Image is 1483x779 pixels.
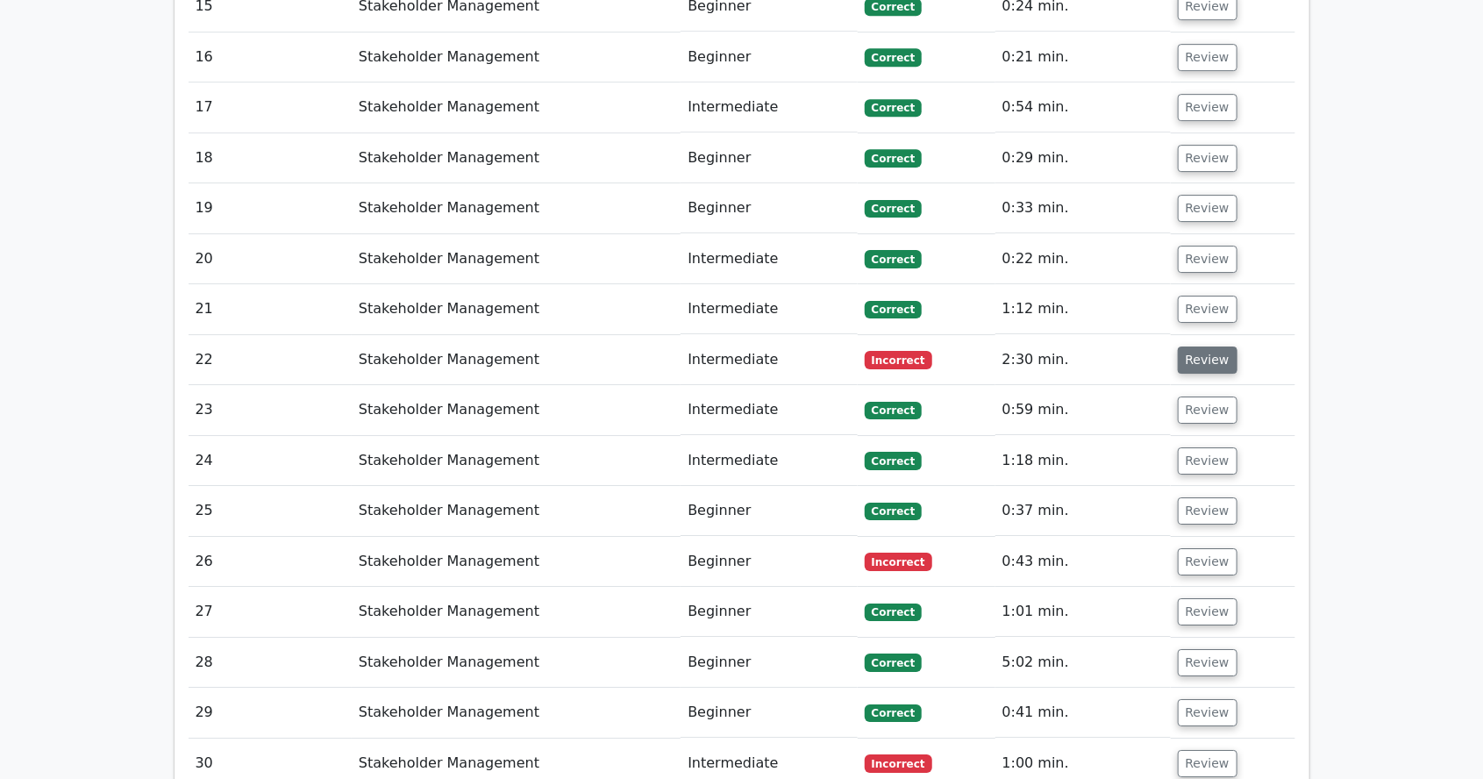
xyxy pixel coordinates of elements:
[1178,246,1237,273] button: Review
[865,351,932,368] span: Incorrect
[865,503,922,520] span: Correct
[352,32,681,82] td: Stakeholder Management
[352,183,681,233] td: Stakeholder Management
[681,335,857,385] td: Intermediate
[865,402,922,419] span: Correct
[865,48,922,66] span: Correct
[352,133,681,183] td: Stakeholder Management
[681,486,857,536] td: Beginner
[1178,598,1237,625] button: Review
[681,32,857,82] td: Beginner
[865,553,932,570] span: Incorrect
[995,688,1171,738] td: 0:41 min.
[995,234,1171,284] td: 0:22 min.
[865,704,922,722] span: Correct
[189,82,352,132] td: 17
[352,234,681,284] td: Stakeholder Management
[189,385,352,435] td: 23
[189,284,352,334] td: 21
[1178,145,1237,172] button: Review
[681,688,857,738] td: Beginner
[1178,195,1237,222] button: Review
[995,537,1171,587] td: 0:43 min.
[189,436,352,486] td: 24
[995,183,1171,233] td: 0:33 min.
[189,638,352,688] td: 28
[681,82,857,132] td: Intermediate
[865,301,922,318] span: Correct
[1178,347,1237,374] button: Review
[865,452,922,469] span: Correct
[865,99,922,117] span: Correct
[189,234,352,284] td: 20
[352,638,681,688] td: Stakeholder Management
[995,32,1171,82] td: 0:21 min.
[352,537,681,587] td: Stakeholder Management
[352,385,681,435] td: Stakeholder Management
[681,234,857,284] td: Intermediate
[995,587,1171,637] td: 1:01 min.
[995,385,1171,435] td: 0:59 min.
[995,335,1171,385] td: 2:30 min.
[352,688,681,738] td: Stakeholder Management
[352,587,681,637] td: Stakeholder Management
[1178,750,1237,777] button: Review
[865,754,932,772] span: Incorrect
[681,537,857,587] td: Beginner
[995,133,1171,183] td: 0:29 min.
[189,486,352,536] td: 25
[1178,447,1237,475] button: Review
[1178,44,1237,71] button: Review
[1178,649,1237,676] button: Review
[995,486,1171,536] td: 0:37 min.
[681,436,857,486] td: Intermediate
[1178,497,1237,525] button: Review
[352,436,681,486] td: Stakeholder Management
[865,604,922,621] span: Correct
[995,436,1171,486] td: 1:18 min.
[352,284,681,334] td: Stakeholder Management
[995,284,1171,334] td: 1:12 min.
[352,335,681,385] td: Stakeholder Management
[865,200,922,218] span: Correct
[865,149,922,167] span: Correct
[1178,296,1237,323] button: Review
[995,638,1171,688] td: 5:02 min.
[865,654,922,671] span: Correct
[189,537,352,587] td: 26
[352,486,681,536] td: Stakeholder Management
[681,587,857,637] td: Beginner
[681,284,857,334] td: Intermediate
[681,385,857,435] td: Intermediate
[1178,699,1237,726] button: Review
[995,82,1171,132] td: 0:54 min.
[189,587,352,637] td: 27
[189,133,352,183] td: 18
[1178,397,1237,424] button: Review
[189,688,352,738] td: 29
[681,133,857,183] td: Beginner
[189,32,352,82] td: 16
[681,638,857,688] td: Beginner
[681,183,857,233] td: Beginner
[1178,548,1237,575] button: Review
[189,335,352,385] td: 22
[352,82,681,132] td: Stakeholder Management
[1178,94,1237,121] button: Review
[189,183,352,233] td: 19
[865,250,922,268] span: Correct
